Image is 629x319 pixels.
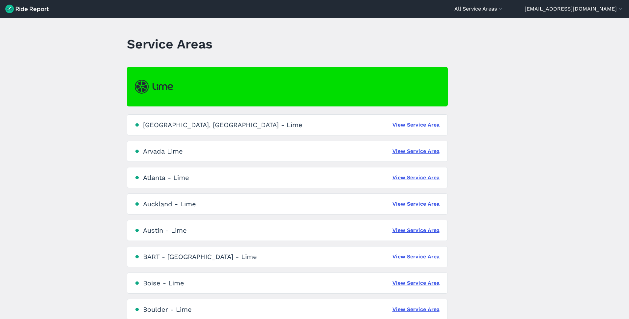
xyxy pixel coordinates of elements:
[143,226,187,234] div: Austin - Lime
[392,305,440,313] a: View Service Area
[392,200,440,208] a: View Service Area
[143,200,196,208] div: Auckland - Lime
[525,5,624,13] button: [EMAIL_ADDRESS][DOMAIN_NAME]
[143,305,192,313] div: Boulder - Lime
[392,279,440,287] a: View Service Area
[392,253,440,261] a: View Service Area
[454,5,504,13] button: All Service Areas
[143,253,257,261] div: BART - [GEOGRAPHIC_DATA] - Lime
[143,279,184,287] div: Boise - Lime
[392,174,440,182] a: View Service Area
[135,80,173,94] img: Lime
[143,147,183,155] div: Arvada Lime
[143,121,302,129] div: [GEOGRAPHIC_DATA], [GEOGRAPHIC_DATA] - Lime
[5,5,49,13] img: Ride Report
[127,35,213,53] h1: Service Areas
[392,147,440,155] a: View Service Area
[392,121,440,129] a: View Service Area
[392,226,440,234] a: View Service Area
[143,174,189,182] div: Atlanta - Lime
